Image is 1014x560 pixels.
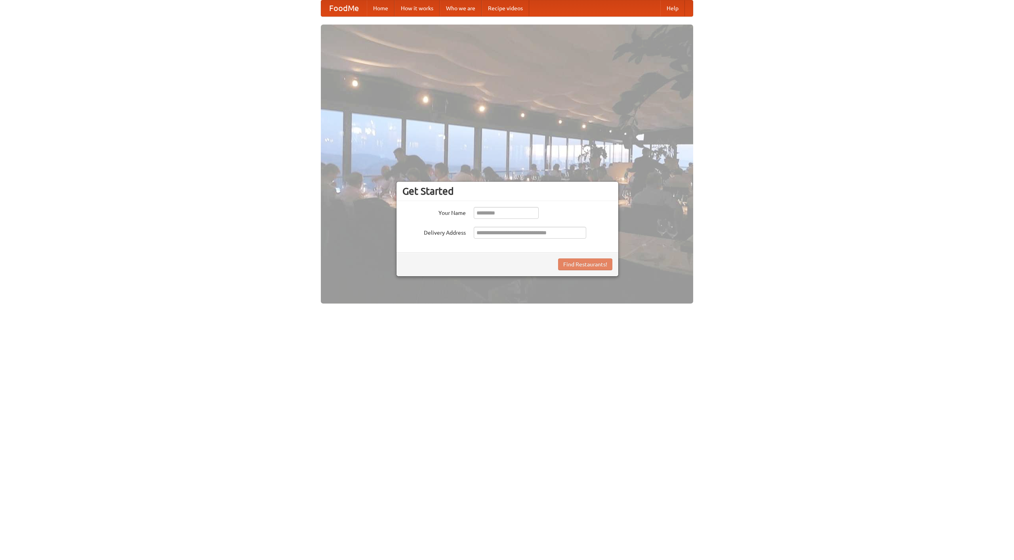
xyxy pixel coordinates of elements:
a: Recipe videos [482,0,529,16]
a: Home [367,0,395,16]
a: How it works [395,0,440,16]
button: Find Restaurants! [558,258,612,270]
a: Who we are [440,0,482,16]
a: FoodMe [321,0,367,16]
a: Help [660,0,685,16]
h3: Get Started [402,185,612,197]
label: Delivery Address [402,227,466,237]
label: Your Name [402,207,466,217]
